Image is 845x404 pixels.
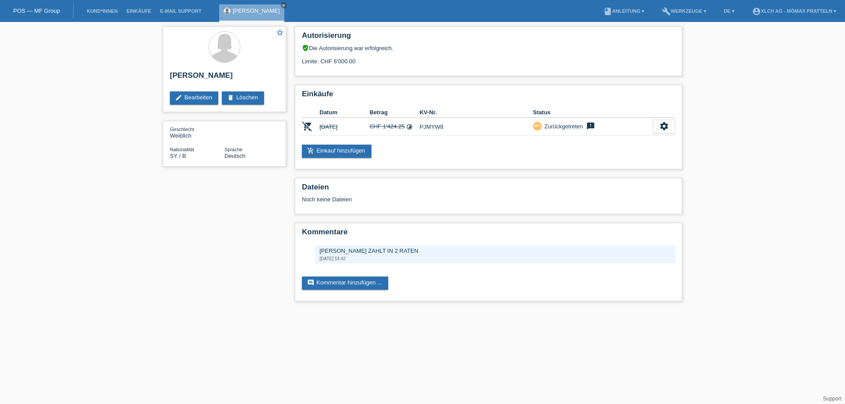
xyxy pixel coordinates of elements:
[419,118,533,136] td: PJMYW8
[370,107,420,118] th: Betrag
[302,183,675,196] h2: Dateien
[662,7,671,16] i: build
[302,31,675,44] h2: Autorisierung
[302,196,571,203] div: Noch keine Dateien
[720,8,739,14] a: DE ▾
[170,147,194,152] span: Nationalität
[170,153,186,159] span: Syrien / B / 09.08.2018
[302,90,675,103] h2: Einkäufe
[658,8,711,14] a: buildWerkzeuge ▾
[82,8,122,14] a: Kund*innen
[13,7,60,14] a: POS — MF Group
[224,153,246,159] span: Deutsch
[534,123,540,129] i: undo
[533,107,653,118] th: Status
[823,396,841,402] a: Support
[419,107,533,118] th: KV-Nr.
[156,8,206,14] a: E-Mail Support
[603,7,612,16] i: book
[302,121,312,131] i: POSP00026904
[302,145,371,158] a: add_shopping_cartEinkauf hinzufügen
[222,91,264,105] a: deleteLöschen
[281,2,287,8] a: close
[276,29,284,36] i: star_border
[599,8,649,14] a: bookAnleitung ▾
[320,256,671,261] div: [DATE] 14:42
[320,247,671,254] div: [PERSON_NAME] ZAHLT IN 2 RATEN
[122,8,155,14] a: Einkäufe
[233,7,280,14] a: [PERSON_NAME]
[302,44,309,51] i: verified_user
[748,8,841,14] a: account_circleXLCH AG - Mömax Pratteln ▾
[307,147,314,154] i: add_shopping_cart
[302,277,388,290] a: commentKommentar hinzufügen ...
[276,29,284,38] a: star_border
[752,7,761,16] i: account_circle
[302,51,675,65] div: Limite: CHF 6'000.00
[302,44,675,51] div: Die Autorisierung war erfolgreich.
[224,147,242,152] span: Sprache
[320,107,370,118] th: Datum
[542,122,583,131] div: Zurückgetreten
[170,71,279,84] h2: [PERSON_NAME]
[659,121,669,131] i: settings
[307,279,314,286] i: comment
[170,126,224,139] div: Weiblich
[175,94,182,101] i: edit
[406,124,413,130] i: Fixe Raten - Zinsübernahme durch Kunde (6 Raten)
[302,228,675,241] h2: Kommentare
[227,94,234,101] i: delete
[585,122,596,131] i: feedback
[282,3,286,7] i: close
[370,118,420,136] td: CHF 1'424.25
[170,91,218,105] a: editBearbeiten
[170,127,194,132] span: Geschlecht
[320,118,370,136] td: [DATE]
